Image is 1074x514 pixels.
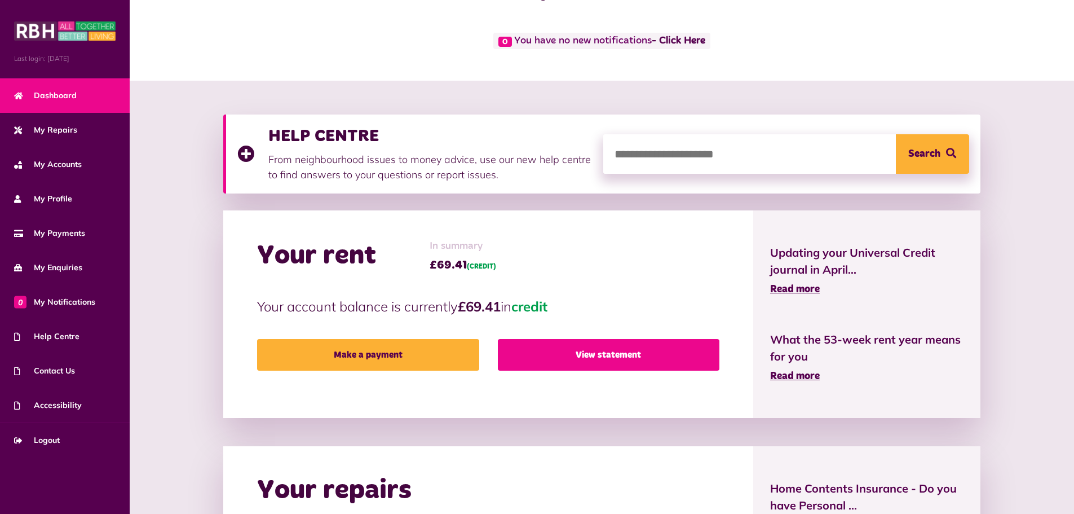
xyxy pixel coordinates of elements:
[257,339,479,371] a: Make a payment
[268,152,592,182] p: From neighbourhood issues to money advice, use our new help centre to find answers to your questi...
[430,239,496,254] span: In summary
[14,124,77,136] span: My Repairs
[14,331,79,342] span: Help Centre
[458,298,501,315] strong: £69.41
[770,331,963,365] span: What the 53-week rent year means for you
[14,296,26,308] span: 0
[14,399,82,411] span: Accessibility
[14,193,72,205] span: My Profile
[467,263,496,270] span: (CREDIT)
[14,365,75,377] span: Contact Us
[770,331,963,384] a: What the 53-week rent year means for you Read more
[14,90,77,102] span: Dashboard
[908,134,940,174] span: Search
[257,296,719,317] p: Your account balance is currently in
[14,159,82,170] span: My Accounts
[268,126,592,146] h3: HELP CENTRE
[770,284,820,295] span: Read more
[770,244,963,278] span: Updating your Universal Credit journal in April...
[896,134,969,174] button: Search
[14,54,116,64] span: Last login: [DATE]
[511,298,547,315] span: credit
[14,262,82,274] span: My Enquiries
[14,296,95,308] span: My Notifications
[498,37,512,47] span: 0
[257,475,412,507] h2: Your repairs
[14,227,85,239] span: My Payments
[770,244,963,297] a: Updating your Universal Credit journal in April... Read more
[652,36,705,46] a: - Click Here
[430,257,496,274] span: £69.41
[257,240,376,273] h2: Your rent
[14,434,60,446] span: Logout
[770,371,820,381] span: Read more
[498,339,719,371] a: View statement
[493,33,710,49] span: You have no new notifications
[14,20,116,42] img: MyRBH
[770,480,963,514] span: Home Contents Insurance - Do you have Personal ...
